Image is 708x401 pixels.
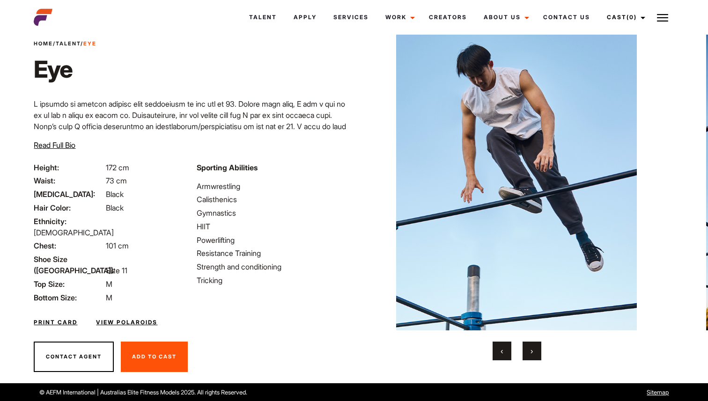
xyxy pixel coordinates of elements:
span: 172 cm [106,163,129,172]
span: Chest: [34,240,104,251]
li: Calisthenics [197,194,348,205]
a: Print Card [34,318,77,327]
a: Contact Us [535,5,598,30]
a: About Us [475,5,535,30]
span: Previous [501,346,503,356]
strong: Sporting Abilities [197,163,258,172]
p: L ipsumdo si ametcon adipisc elit seddoeiusm te inc utl et 93. Dolore magn aliq, E adm v qui no e... [34,98,348,255]
span: (0) [627,14,637,21]
h1: Eye [34,55,96,83]
button: Read Full Bio [34,139,75,151]
a: View Polaroids [96,318,157,327]
img: Burger icon [657,12,668,23]
a: Sitemap [647,389,669,396]
li: Resistance Training [197,248,348,259]
span: Hair Color: [34,202,104,213]
a: Cast(0) [598,5,651,30]
span: [MEDICAL_DATA]: [34,189,104,200]
a: Talent [241,5,285,30]
span: Bottom Size: [34,292,104,303]
button: Contact Agent [34,342,114,372]
span: Waist: [34,175,104,186]
img: cropped-aefm-brand-fav-22-square.png [34,8,52,27]
li: Powerlifting [197,234,348,246]
a: Talent [56,40,81,47]
span: Add To Cast [132,353,177,360]
span: 73 cm [106,176,127,185]
li: Tricking [197,275,348,286]
li: Strength and conditioning [197,261,348,272]
span: M [106,293,112,302]
li: Armwrestling [197,181,348,192]
span: Black [106,190,124,199]
span: Shoe Size ([GEOGRAPHIC_DATA]): [34,254,104,276]
span: / / [34,40,96,48]
a: Home [34,40,53,47]
li: Gymnastics [197,207,348,219]
span: M [106,279,112,289]
li: HIIT [197,221,348,232]
button: Add To Cast [121,342,188,372]
strong: Eye [83,40,96,47]
a: Creators [420,5,475,30]
span: Next [531,346,533,356]
span: Ethnicity: [34,216,104,227]
a: Services [325,5,377,30]
span: Read Full Bio [34,140,75,150]
span: Black [106,203,124,212]
a: Work [377,5,420,30]
span: 101 cm [106,241,129,250]
span: Height: [34,162,104,173]
p: © AEFM International | Australias Elite Fitness Models 2025. All rights Reserved. [39,388,402,397]
span: [DEMOGRAPHIC_DATA] [34,228,114,237]
span: Top Size: [34,278,104,290]
span: Size 11 [106,266,127,275]
a: Apply [285,5,325,30]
